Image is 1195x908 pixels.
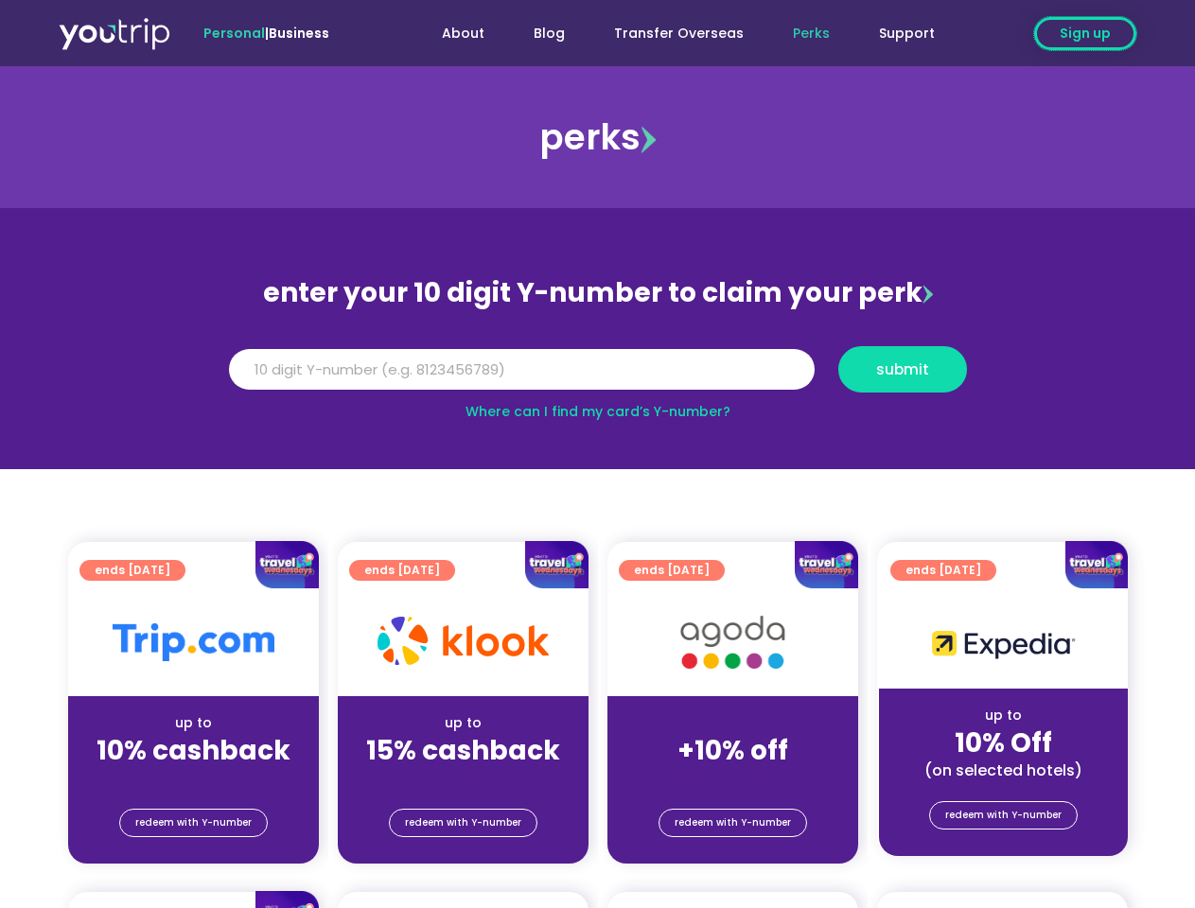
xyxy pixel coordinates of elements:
[135,810,252,836] span: redeem with Y-number
[366,732,560,769] strong: 15% cashback
[876,362,929,376] span: submit
[389,809,537,837] a: redeem with Y-number
[715,713,750,732] span: up to
[677,732,788,769] strong: +10% off
[119,809,268,837] a: redeem with Y-number
[509,16,589,51] a: Blog
[229,349,815,391] input: 10 digit Y-number (e.g. 8123456789)
[466,402,730,421] a: Where can I find my card’s Y-number?
[945,802,1062,829] span: redeem with Y-number
[1060,24,1111,44] span: Sign up
[83,768,304,788] div: (for stays only)
[380,16,959,51] nav: Menu
[220,269,976,318] div: enter your 10 digit Y-number to claim your perk
[203,24,329,43] span: |
[623,768,843,788] div: (for stays only)
[405,810,521,836] span: redeem with Y-number
[417,16,509,51] a: About
[955,725,1052,761] strong: 10% Off
[894,760,1113,780] div: (on selected hotels)
[929,801,1078,829] a: redeem with Y-number
[1034,17,1136,50] a: Sign up
[854,16,959,51] a: Support
[589,16,768,51] a: Transfer Overseas
[675,810,791,836] span: redeem with Y-number
[83,713,304,733] div: up to
[768,16,854,51] a: Perks
[269,24,329,43] a: Business
[353,768,573,788] div: (for stays only)
[659,809,807,837] a: redeem with Y-number
[353,713,573,733] div: up to
[229,346,967,407] form: Y Number
[894,706,1113,725] div: up to
[838,346,967,393] button: submit
[203,24,265,43] span: Personal
[97,732,290,769] strong: 10% cashback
